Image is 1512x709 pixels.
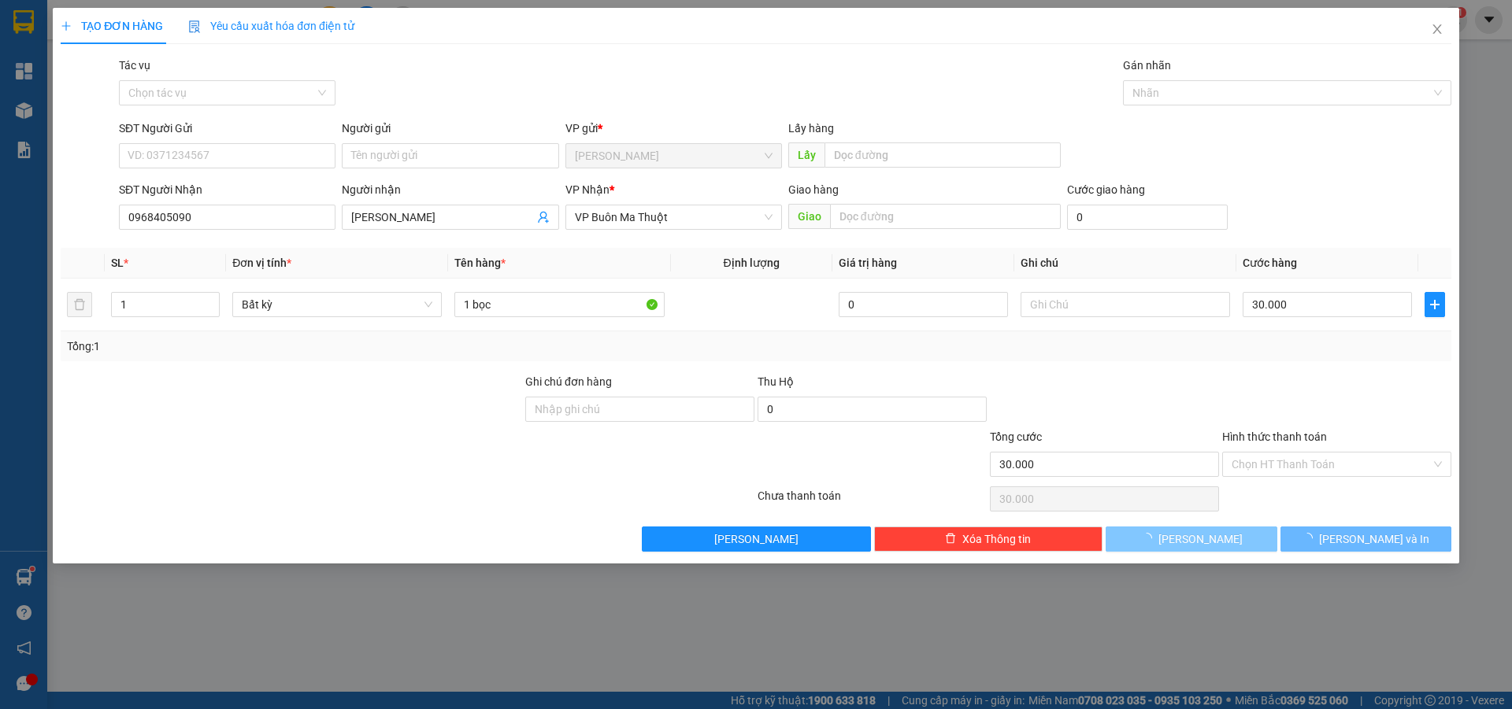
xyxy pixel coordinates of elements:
div: VP gửi [565,120,782,137]
input: Ghi chú đơn hàng [525,397,754,422]
input: VD: Bàn, Ghế [454,292,664,317]
label: Hình thức thanh toán [1222,430,1327,443]
span: Lấy [788,142,825,168]
span: TẠO ĐƠN HÀNG [61,20,163,32]
span: Giao hàng [788,183,839,196]
span: Yêu cầu xuất hóa đơn điện tử [188,20,354,32]
label: Gán nhãn [1123,59,1171,72]
label: Cước giao hàng [1067,183,1145,196]
span: Giao [788,204,830,229]
span: Xóa Thông tin [962,530,1031,548]
div: Người nhận [342,181,558,198]
input: Cước giao hàng [1067,205,1228,230]
span: [PERSON_NAME] [714,530,799,548]
span: Định lượng [724,257,780,269]
button: [PERSON_NAME] [1106,526,1277,552]
button: deleteXóa Thông tin [874,526,1103,552]
span: Lấy hàng [788,122,834,135]
th: Ghi chú [1014,248,1236,279]
span: Tổng cước [990,430,1042,443]
button: [PERSON_NAME] và In [1280,526,1451,552]
button: plus [1425,292,1445,317]
span: VP Buôn Ma Thuột [575,205,773,229]
span: Thu Hộ [758,375,794,388]
button: [PERSON_NAME] [642,526,871,552]
span: Gia Nghĩa [575,144,773,168]
span: loading [1302,533,1319,544]
span: close [1431,23,1443,35]
span: delete [945,533,956,545]
div: Tổng: 1 [67,338,584,355]
span: plus [61,20,72,31]
span: Bất kỳ [242,293,432,316]
span: VP Nhận [565,183,610,196]
div: SĐT Người Nhận [119,181,335,198]
span: Đơn vị tính [232,257,291,269]
span: Tên hàng [454,257,506,269]
div: Chưa thanh toán [756,487,988,515]
input: Ghi Chú [1021,292,1230,317]
span: [PERSON_NAME] [1158,530,1243,548]
span: user-add [537,211,550,223]
span: plus [1425,298,1444,311]
input: Dọc đường [830,204,1061,229]
div: SĐT Người Gửi [119,120,335,137]
span: Giá trị hàng [839,257,897,269]
button: delete [67,292,92,317]
input: Dọc đường [825,142,1061,168]
label: Tác vụ [119,59,150,72]
span: loading [1141,533,1158,544]
span: SL [111,257,124,269]
button: Close [1415,8,1459,52]
img: icon [188,20,201,33]
div: Người gửi [342,120,558,137]
span: [PERSON_NAME] và In [1319,530,1429,548]
label: Ghi chú đơn hàng [525,375,612,388]
input: 0 [839,292,1008,317]
span: Cước hàng [1243,257,1297,269]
